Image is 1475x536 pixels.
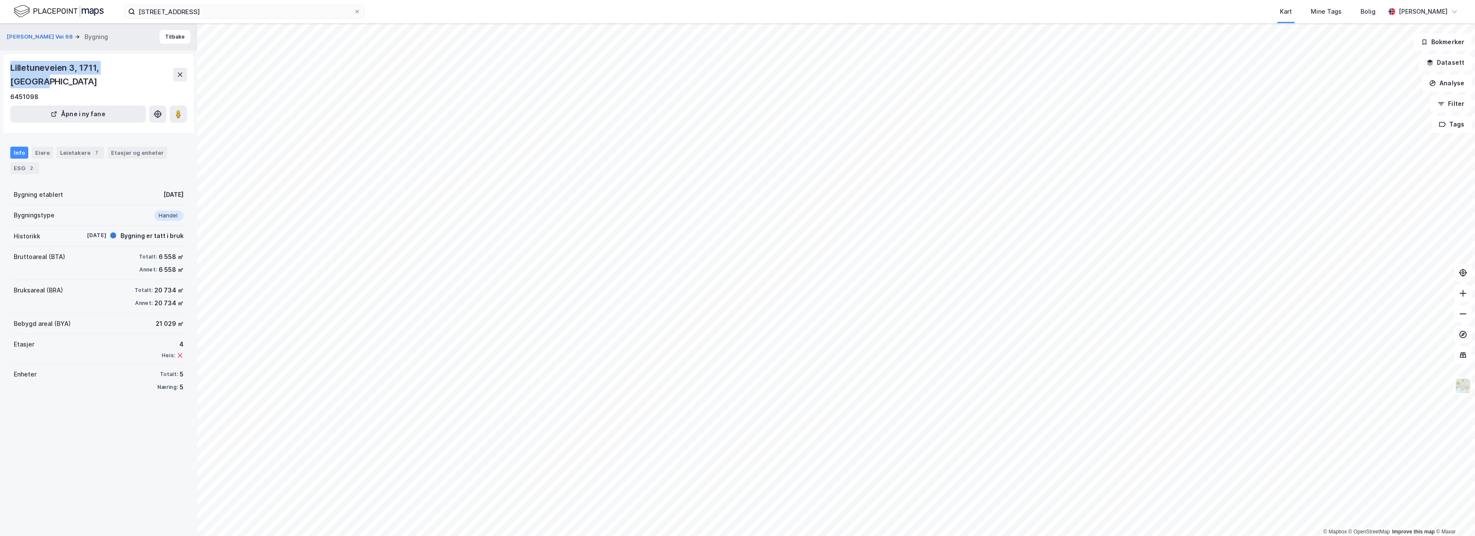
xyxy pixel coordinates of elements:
iframe: Chat Widget [1432,495,1475,536]
div: Lilletuneveien 3, 1711, [GEOGRAPHIC_DATA] [10,61,173,88]
div: Annet: [139,266,157,273]
div: 4 [162,339,184,349]
div: Bolig [1361,6,1376,17]
a: OpenStreetMap [1349,529,1390,535]
div: Bygning er tatt i bruk [120,231,184,241]
div: Totalt: [135,287,153,294]
div: [PERSON_NAME] [1399,6,1448,17]
div: 6451098 [10,92,39,102]
div: Kontrollprogram for chat [1432,495,1475,536]
button: [PERSON_NAME] Vei 68 [7,33,75,41]
button: Tags [1432,116,1472,133]
div: Kart [1280,6,1292,17]
div: Heis: [162,352,175,359]
div: 20 734 ㎡ [154,298,184,308]
div: 20 734 ㎡ [154,285,184,295]
div: Eiere [32,147,53,159]
button: Tilbake [160,30,190,44]
div: 7 [92,148,101,157]
div: Næring: [157,384,178,391]
div: Bruttoareal (BTA) [14,252,65,262]
input: Søk på adresse, matrikkel, gårdeiere, leietakere eller personer [135,5,354,18]
div: Mine Tags [1311,6,1342,17]
div: Bygning [84,32,108,42]
div: [DATE] [163,190,184,200]
button: Filter [1430,95,1472,112]
div: Annet: [135,300,153,307]
div: Enheter [14,369,36,379]
img: Z [1455,378,1471,394]
div: 6 558 ㎡ [159,265,184,275]
div: Bebygd areal (BYA) [14,319,71,329]
button: Datasett [1419,54,1472,71]
button: Åpne i ny fane [10,105,146,123]
a: Improve this map [1392,529,1435,535]
div: 21 029 ㎡ [156,319,184,329]
div: Bygning etablert [14,190,63,200]
div: [DATE] [72,232,106,239]
div: Bygningstype [14,210,54,220]
div: Etasjer og enheter [111,149,164,157]
div: Bruksareal (BRA) [14,285,63,295]
div: Leietakere [57,147,104,159]
button: Bokmerker [1414,33,1472,51]
div: ESG [10,162,39,174]
button: Analyse [1422,75,1472,92]
div: Totalt: [139,253,157,260]
img: logo.f888ab2527a4732fd821a326f86c7f29.svg [14,4,104,19]
a: Mapbox [1323,529,1347,535]
div: 2 [27,164,36,172]
div: Totalt: [160,371,178,378]
div: 5 [180,382,184,392]
div: 6 558 ㎡ [159,252,184,262]
div: 5 [180,369,184,379]
div: Historikk [14,231,40,241]
div: Etasjer [14,339,34,349]
div: Info [10,147,28,159]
